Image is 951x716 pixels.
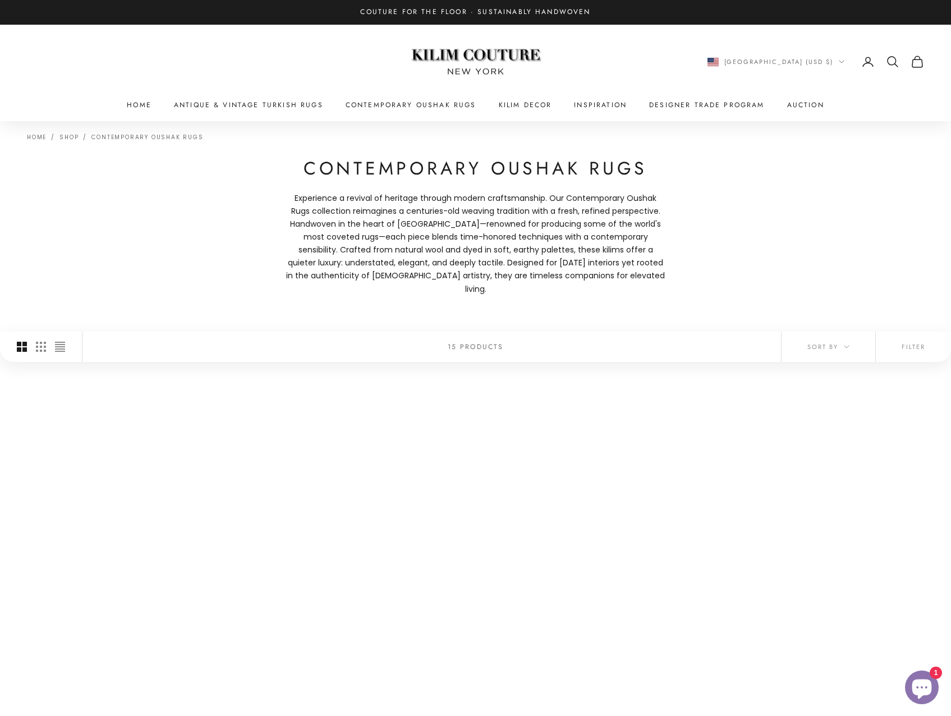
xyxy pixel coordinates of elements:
nav: Secondary navigation [707,55,925,68]
a: Contemporary Oushak Rugs [91,133,203,141]
nav: Breadcrumb [27,132,204,140]
button: Change country or currency [707,57,845,67]
nav: Primary navigation [27,99,924,111]
inbox-online-store-chat: Shopify online store chat [902,671,942,707]
p: 15 products [448,341,504,352]
button: Switch to larger product images [17,332,27,362]
button: Filter [876,332,951,362]
img: Logo of Kilim Couture New York [406,35,546,89]
a: Contemporary Oushak Rugs [346,99,476,111]
p: Experience a revival of heritage through modern craftsmanship. Our Contemporary Oushak Rugs colle... [285,192,667,296]
span: [GEOGRAPHIC_DATA] (USD $) [724,57,834,67]
a: Auction [787,99,824,111]
a: Home [27,133,47,141]
a: Antique & Vintage Turkish Rugs [174,99,323,111]
p: Couture for the Floor · Sustainably Handwoven [360,7,590,18]
a: Home [127,99,151,111]
span: Sort by [807,342,849,352]
button: Sort by [782,332,875,362]
h1: Contemporary Oushak Rugs [285,157,667,181]
button: Switch to smaller product images [36,332,46,362]
a: Inspiration [574,99,627,111]
a: Shop [59,133,79,141]
button: Switch to compact product images [55,332,65,362]
summary: Kilim Decor [499,99,552,111]
img: United States [707,58,719,66]
a: Designer Trade Program [649,99,765,111]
